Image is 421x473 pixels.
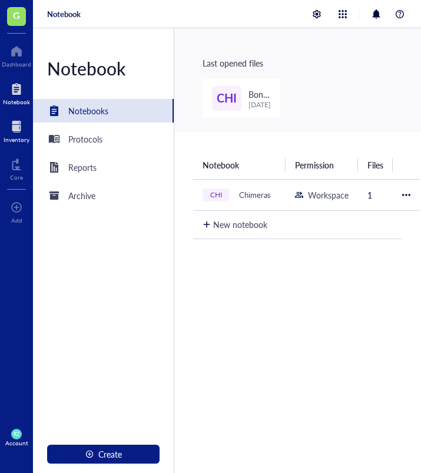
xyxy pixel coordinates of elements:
[47,445,160,464] button: Create
[10,174,23,181] div: Core
[33,127,174,151] a: Protocols
[5,439,28,446] div: Account
[248,101,271,109] div: [DATE]
[33,184,174,207] a: Archive
[68,161,97,174] div: Reports
[33,99,174,123] a: Notebooks
[234,187,276,203] div: Chimeras
[3,80,30,105] a: Notebook
[3,98,30,105] div: Notebook
[33,57,174,80] div: Notebook
[286,151,358,179] th: Permission
[68,104,108,117] div: Notebooks
[4,136,29,143] div: Inventory
[11,217,22,224] div: Add
[2,61,31,68] div: Dashboard
[193,151,286,179] th: Notebook
[14,431,19,437] span: RZ
[68,133,102,145] div: Protocols
[358,179,393,210] td: 1
[47,9,81,19] a: Notebook
[68,189,95,202] div: Archive
[4,117,29,143] a: Inventory
[217,89,237,107] span: CHI
[248,88,270,152] span: Bone marrow isolation
[33,156,174,179] a: Reports
[358,151,393,179] th: Files
[13,8,20,22] span: G
[98,449,122,459] span: Create
[213,218,267,231] div: New notebook
[203,57,393,70] div: Last opened files
[10,155,23,181] a: Core
[2,42,31,68] a: Dashboard
[308,188,349,201] div: Workspace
